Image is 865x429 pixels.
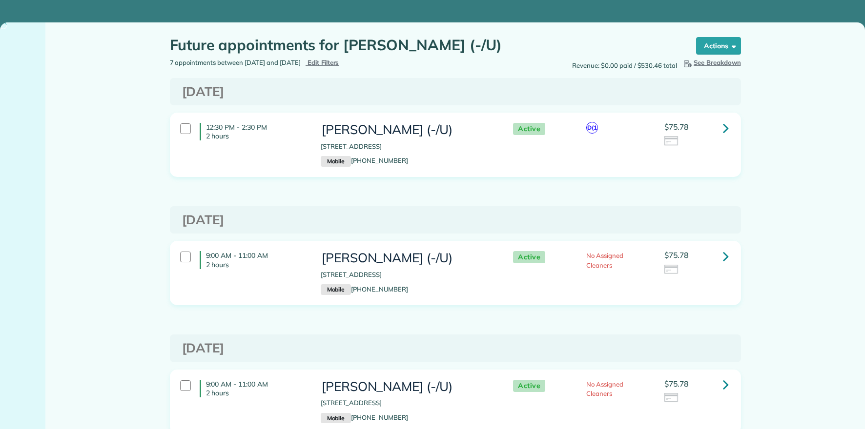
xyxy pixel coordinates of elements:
p: 2 hours [206,389,306,397]
p: [STREET_ADDRESS] [321,142,494,152]
h3: [DATE] [182,341,729,355]
a: Mobile[PHONE_NUMBER] [321,413,408,421]
h3: [DATE] [182,213,729,227]
span: Revenue: $0.00 paid / $530.46 total [572,61,677,71]
span: $75.78 [664,250,688,260]
h3: [PERSON_NAME] (-/U) [321,380,494,394]
p: 2 hours [206,132,306,140]
span: Active [513,123,545,135]
img: icon_credit_card_neutral-3d9a980bd25ce6dbb0f2033d7200983694762465c175678fcbc2d8f4bc43548e.png [664,393,679,404]
span: No Assigned Cleaners [586,380,623,398]
span: $75.78 [664,379,688,389]
small: Mobile [321,413,351,424]
span: No Assigned Cleaners [586,252,623,269]
img: icon_credit_card_neutral-3d9a980bd25ce6dbb0f2033d7200983694762465c175678fcbc2d8f4bc43548e.png [664,136,679,147]
h4: 9:00 AM - 11:00 AM [200,251,306,269]
span: Active [513,251,545,263]
a: Mobile[PHONE_NUMBER] [321,156,408,164]
h4: 9:00 AM - 11:00 AM [200,380,306,397]
img: icon_credit_card_neutral-3d9a980bd25ce6dbb0f2033d7200983694762465c175678fcbc2d8f4bc43548e.png [664,265,679,275]
h3: [DATE] [182,85,729,99]
a: Mobile[PHONE_NUMBER] [321,285,408,293]
p: [STREET_ADDRESS] [321,270,494,280]
h1: Future appointments for [PERSON_NAME] (-/U) [170,37,678,53]
span: $75.78 [664,122,688,132]
span: Active [513,380,545,392]
p: 2 hours [206,260,306,269]
button: Actions [696,37,741,55]
h3: [PERSON_NAME] (-/U) [321,123,494,137]
div: 7 appointments between [DATE] and [DATE] [163,58,455,68]
span: D(1 [586,122,598,134]
h3: [PERSON_NAME] (-/U) [321,251,494,265]
small: Mobile [321,156,351,167]
p: [STREET_ADDRESS] [321,398,494,408]
small: Mobile [321,284,351,295]
h4: 12:30 PM - 2:30 PM [200,123,306,140]
button: See Breakdown [682,58,741,68]
span: Edit Filters [308,58,339,66]
a: Edit Filters [306,58,339,66]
